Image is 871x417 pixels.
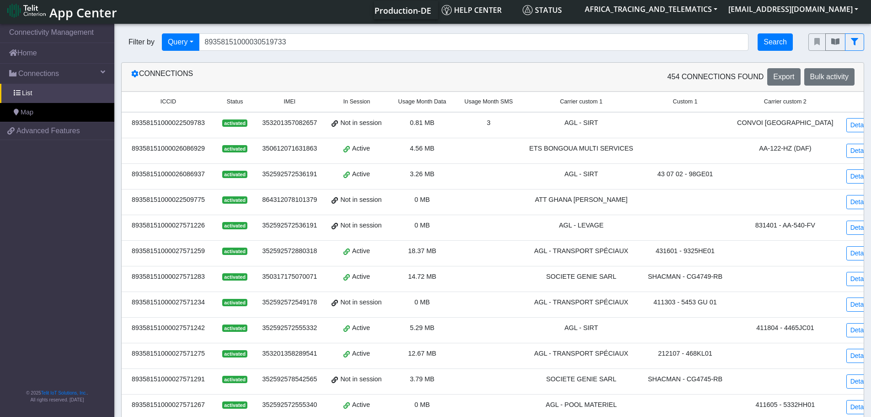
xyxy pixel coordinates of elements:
[410,375,435,383] span: 3.79 MB
[340,195,381,205] span: Not in session
[160,97,176,106] span: ICCID
[260,195,319,205] div: 864312078101379
[121,37,162,48] span: Filter by
[352,272,370,282] span: Active
[528,221,635,231] div: AGL - LEVAGE
[127,374,209,385] div: 89358151000027571291
[523,5,562,15] span: Status
[528,195,635,205] div: ATT GHANA [PERSON_NAME]
[415,298,430,306] span: 0 MB
[810,73,849,81] span: Bulk activity
[773,73,794,81] span: Export
[127,400,209,410] div: 89358151000027571267
[646,349,724,359] div: 212107 - 468KL01
[127,298,209,308] div: 89358151000027571234
[646,272,724,282] div: SHACMAN - CG4749-RB
[340,118,381,128] span: Not in session
[352,323,370,333] span: Active
[519,1,579,19] a: Status
[260,144,319,154] div: 350612071631863
[668,71,764,82] span: 454 Connections found
[222,350,247,357] span: activated
[127,272,209,282] div: 89358151000027571283
[528,374,635,385] div: SOCIETE GENIE SARL
[804,68,855,86] button: Bulk activity
[528,400,635,410] div: AGL - POOL MATERIEL
[764,97,807,106] span: Carrier custom 2
[352,349,370,359] span: Active
[560,97,603,106] span: Carrier custom 1
[162,33,199,51] button: Query
[410,324,435,331] span: 5.29 MB
[415,401,430,408] span: 0 MB
[352,246,370,256] span: Active
[410,170,435,178] span: 3.26 MB
[124,68,493,86] div: Connections
[374,1,431,19] a: Your current platform instance
[7,3,46,18] img: logo-telit-cinterion-gw-new.png
[127,323,209,333] div: 89358151000027571242
[127,349,209,359] div: 89358151000027571275
[528,144,635,154] div: ETS BONGOUA MULTI SERVICES
[528,323,635,333] div: AGL - SIRT
[408,350,437,357] span: 12.67 MB
[260,169,319,179] div: 352592572536191
[127,221,209,231] div: 89358151000027571226
[646,374,724,385] div: SHACMAN - CG4745-RB
[415,222,430,229] span: 0 MB
[260,323,319,333] div: 352592572555332
[415,196,430,203] span: 0 MB
[438,1,519,19] a: Help center
[283,97,295,106] span: IMEI
[523,5,533,15] img: status.svg
[579,1,723,17] button: AFRICA_TRACING_AND_TELEMATICS
[461,118,517,128] div: 3
[16,125,80,136] span: Advanced Features
[340,298,381,308] span: Not in session
[408,273,437,280] span: 14.72 MB
[222,171,247,178] span: activated
[528,272,635,282] div: SOCIETE GENIE SARL
[723,1,864,17] button: [EMAIL_ADDRESS][DOMAIN_NAME]
[528,298,635,308] div: AGL - TRANSPORT SPÉCIAUX
[127,246,209,256] div: 89358151000027571259
[343,97,370,106] span: In Session
[199,33,749,51] input: Search...
[21,108,33,118] span: Map
[767,68,800,86] button: Export
[222,196,247,204] span: activated
[222,401,247,409] span: activated
[260,349,319,359] div: 353201358289541
[410,119,435,126] span: 0.81 MB
[673,97,698,106] span: Custom 1
[260,400,319,410] div: 352592572555340
[260,118,319,128] div: 353201357082657
[735,400,835,410] div: 411605 - 5332HH01
[398,97,446,106] span: Usage Month Data
[7,0,116,20] a: App Center
[222,325,247,332] span: activated
[127,144,209,154] div: 89358151000026086929
[260,246,319,256] div: 352592572880318
[222,299,247,306] span: activated
[222,222,247,229] span: activated
[340,221,381,231] span: Not in session
[260,298,319,308] div: 352592572549178
[41,390,87,395] a: Telit IoT Solutions, Inc.
[442,5,452,15] img: knowledge.svg
[410,145,435,152] span: 4.56 MB
[352,169,370,179] span: Active
[528,169,635,179] div: AGL - SIRT
[442,5,502,15] span: Help center
[374,5,431,16] span: Production-DE
[127,118,209,128] div: 89358151000022509783
[528,118,635,128] div: AGL - SIRT
[222,273,247,281] span: activated
[735,221,835,231] div: 831401 - AA-540-FV
[735,118,835,128] div: CONVOI [GEOGRAPHIC_DATA]
[127,195,209,205] div: 89358151000022509775
[340,374,381,385] span: Not in session
[222,376,247,383] span: activated
[352,144,370,154] span: Active
[528,349,635,359] div: AGL - TRANSPORT SPÉCIAUX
